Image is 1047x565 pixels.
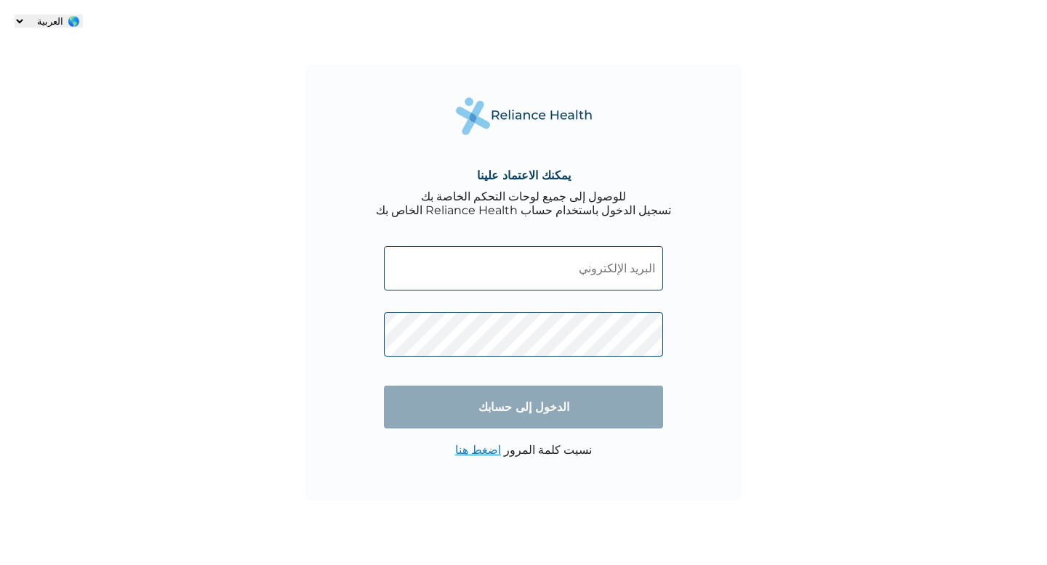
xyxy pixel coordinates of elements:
p: نسيت كلمة المرور [455,443,592,457]
h4: يمكنك الاعتماد علينا [477,168,571,182]
input: البريد الإلكتروني [384,246,663,290]
a: اضغط هنا [455,443,501,457]
img: ريلاينس هيلث لوجو [451,94,596,139]
input: الدخول إلى حسابك [384,386,663,428]
div: للوصول إلى جميع لوحات التحكم الخاصة بك تسجيل الدخول باستخدام حساب Reliance Health الخاص بك [376,190,671,217]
